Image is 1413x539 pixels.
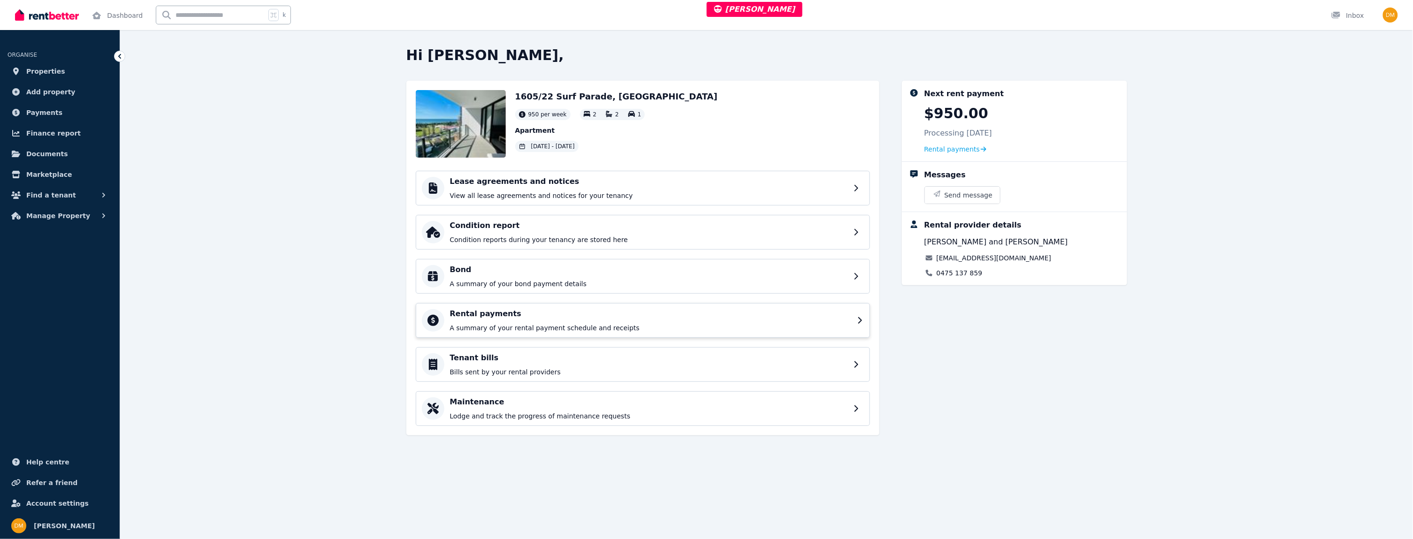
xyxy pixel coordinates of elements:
span: 2 [593,111,597,118]
div: Next rent payment [924,88,1004,99]
h4: Condition report [450,220,848,231]
span: Marketplace [26,169,72,180]
span: Rental payments [924,144,980,154]
div: Rental provider details [924,220,1022,231]
button: Send message [925,187,1001,204]
h2: Hi [PERSON_NAME], [406,47,1127,64]
a: 0475 137 859 [937,268,983,278]
a: Add property [8,83,112,101]
h4: Maintenance [450,396,848,408]
span: Find a tenant [26,190,76,201]
span: Finance report [26,128,81,139]
span: Payments [26,107,62,118]
span: 950 per week [528,111,567,118]
span: 1 [638,111,642,118]
div: Messages [924,169,966,181]
a: Properties [8,62,112,81]
a: Finance report [8,124,112,143]
h4: Bond [450,264,848,275]
span: [PERSON_NAME] [34,520,95,531]
h4: Rental payments [450,308,852,319]
h2: 1605/22 Surf Parade, [GEOGRAPHIC_DATA] [515,90,718,103]
span: Properties [26,66,65,77]
a: Marketplace [8,165,112,184]
span: ORGANISE [8,52,37,58]
img: Property Url [416,90,506,158]
div: Inbox [1331,11,1364,20]
a: [EMAIL_ADDRESS][DOMAIN_NAME] [937,253,1052,263]
span: Refer a friend [26,477,77,488]
span: Documents [26,148,68,159]
a: Account settings [8,494,112,513]
a: Refer a friend [8,473,112,492]
a: Documents [8,144,112,163]
p: Bills sent by your rental providers [450,367,848,377]
p: Lodge and track the progress of maintenance requests [450,411,848,421]
button: Manage Property [8,206,112,225]
span: Send message [945,190,993,200]
p: A summary of your rental payment schedule and receipts [450,323,852,333]
p: A summary of your bond payment details [450,279,848,288]
button: Find a tenant [8,186,112,205]
img: Dan Milstein [1383,8,1398,23]
span: Help centre [26,456,69,468]
p: Processing [DATE] [924,128,993,139]
span: 2 [615,111,619,118]
a: Help centre [8,453,112,471]
img: RentBetter [15,8,79,22]
h4: Lease agreements and notices [450,176,848,187]
span: Add property [26,86,76,98]
p: Apartment [515,126,718,135]
span: Manage Property [26,210,90,221]
a: Payments [8,103,112,122]
span: [DATE] - [DATE] [531,143,575,150]
span: k [283,11,286,19]
span: [PERSON_NAME] and [PERSON_NAME] [924,236,1068,248]
img: Dan Milstein [11,518,26,533]
p: Condition reports during your tenancy are stored here [450,235,848,244]
p: View all lease agreements and notices for your tenancy [450,191,848,200]
p: $950.00 [924,105,989,122]
span: Account settings [26,498,89,509]
a: Rental payments [924,144,987,154]
h4: Tenant bills [450,352,848,364]
span: [PERSON_NAME] [714,5,795,14]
